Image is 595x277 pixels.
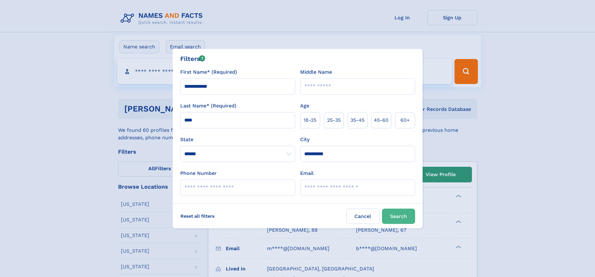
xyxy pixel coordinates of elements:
[400,116,410,124] span: 60+
[180,102,236,110] label: Last Name* (Required)
[300,68,332,76] label: Middle Name
[382,209,415,224] button: Search
[300,170,314,177] label: Email
[350,116,364,124] span: 35‑45
[374,116,389,124] span: 45‑60
[300,102,309,110] label: Age
[176,209,219,224] label: Reset all filters
[300,136,310,143] label: City
[180,68,237,76] label: First Name* (Required)
[180,54,206,63] div: Filters
[180,170,217,177] label: Phone Number
[346,209,379,224] label: Cancel
[180,136,295,143] label: State
[304,116,316,124] span: 18‑25
[327,116,341,124] span: 25‑35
